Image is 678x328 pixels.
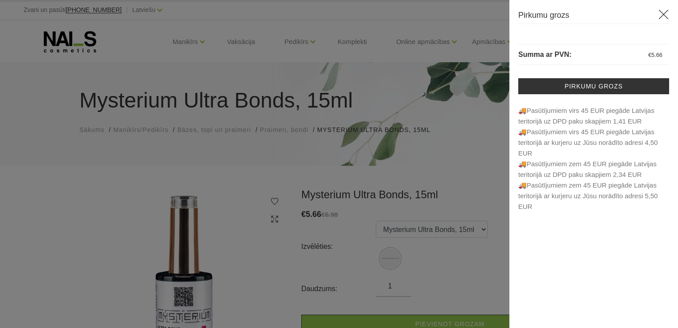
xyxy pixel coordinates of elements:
h3: Pirkumu grozs [518,9,669,24]
span: 5.66 [651,52,662,58]
p: 🚚Pasūtījumiem virs 45 EUR piegāde Latvijas teritorijā uz DPD paku skapjiem 1,41 EUR 🚚Pasūtī... [518,105,669,212]
span: Summa ar PVN: [518,51,572,58]
a: Pirkumu grozs [518,78,669,94]
span: € [648,52,651,58]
